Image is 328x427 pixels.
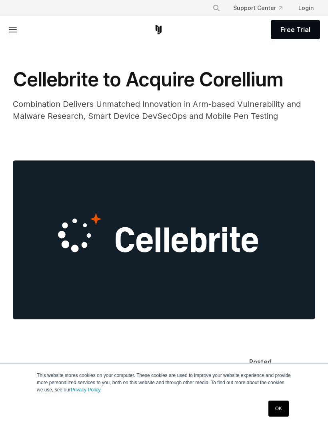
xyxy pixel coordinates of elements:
[154,25,164,34] a: Corellium Home
[249,358,315,366] div: Posted
[280,25,310,34] span: Free Trial
[292,1,320,15] a: Login
[71,387,102,393] a: Privacy Policy.
[37,372,291,393] p: This website stores cookies on your computer. These cookies are used to improve your website expe...
[206,1,320,15] div: Navigation Menu
[271,20,320,39] a: Free Trial
[13,68,283,91] span: Cellebrite to Acquire Corellium
[209,1,224,15] button: Search
[13,160,315,319] img: Cellebrite to Acquire Corellium
[13,99,301,121] span: Combination Delivers Unmatched Innovation in Arm-based Vulnerability and Malware Research, Smart ...
[227,1,289,15] a: Support Center
[268,401,289,417] a: OK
